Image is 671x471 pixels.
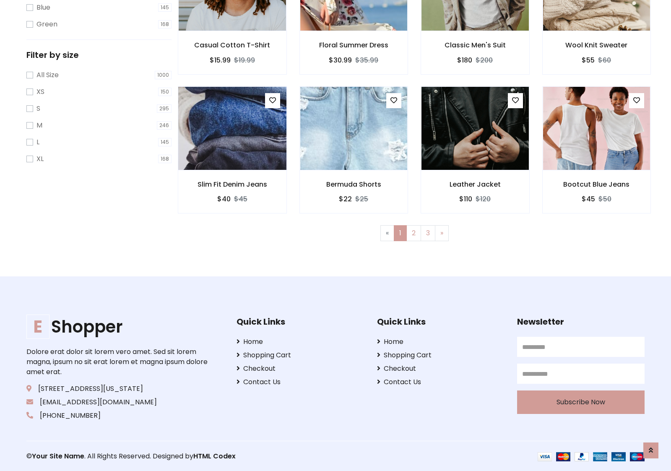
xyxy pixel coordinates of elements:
label: S [36,104,40,114]
label: XS [36,87,44,97]
h5: Newsletter [517,317,645,327]
p: [PHONE_NUMBER] [26,411,210,421]
h6: Classic Men's Suit [421,41,529,49]
a: 2 [406,225,421,241]
h6: $180 [457,56,472,64]
span: 1000 [155,71,172,79]
h1: Shopper [26,317,210,337]
span: 150 [158,88,172,96]
del: $35.99 [355,55,378,65]
span: E [26,315,49,339]
a: Shopping Cart [377,350,505,360]
button: Subscribe Now [517,390,645,414]
del: $19.99 [234,55,255,65]
h6: $30.99 [329,56,352,64]
h6: $40 [217,195,231,203]
label: All Size [36,70,59,80]
del: $200 [476,55,493,65]
label: L [36,137,39,147]
span: 145 [158,3,172,12]
a: Contact Us [237,377,364,387]
p: Dolore erat dolor sit lorem vero amet. Sed sit lorem magna, ipsum no sit erat lorem et magna ipsu... [26,347,210,377]
h6: Floral Summer Dress [300,41,408,49]
h6: Casual Cotton T-Shirt [178,41,286,49]
nav: Page navigation [184,225,645,241]
del: $45 [234,194,247,204]
h5: Quick Links [237,317,364,327]
h6: $45 [582,195,595,203]
h5: Filter by size [26,50,172,60]
h6: Slim Fit Denim Jeans [178,180,286,188]
h6: $55 [582,56,595,64]
h6: Bermuda Shorts [300,180,408,188]
label: M [36,120,42,130]
a: Next [435,225,449,241]
a: Home [377,337,505,347]
h5: Quick Links [377,317,505,327]
del: $120 [476,194,491,204]
p: © . All Rights Reserved. Designed by [26,451,335,461]
a: Contact Us [377,377,505,387]
h6: $110 [459,195,472,203]
a: Checkout [237,364,364,374]
del: $25 [355,194,368,204]
a: HTML Codex [193,451,236,461]
a: 3 [421,225,435,241]
a: Checkout [377,364,505,374]
span: 145 [158,138,172,146]
span: 168 [158,155,172,163]
a: 1 [394,225,407,241]
a: Home [237,337,364,347]
span: 246 [157,121,172,130]
a: Shopping Cart [237,350,364,360]
span: 168 [158,20,172,29]
del: $60 [598,55,611,65]
h6: Leather Jacket [421,180,529,188]
p: [EMAIL_ADDRESS][DOMAIN_NAME] [26,397,210,407]
label: Blue [36,3,50,13]
label: Green [36,19,57,29]
a: EShopper [26,317,210,337]
h6: $15.99 [210,56,231,64]
span: 295 [157,104,172,113]
span: » [440,228,443,238]
a: Your Site Name [32,451,84,461]
h6: Bootcut Blue Jeans [543,180,651,188]
h6: Wool Knit Sweater [543,41,651,49]
h6: $22 [339,195,352,203]
del: $50 [598,194,611,204]
label: XL [36,154,44,164]
p: [STREET_ADDRESS][US_STATE] [26,384,210,394]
